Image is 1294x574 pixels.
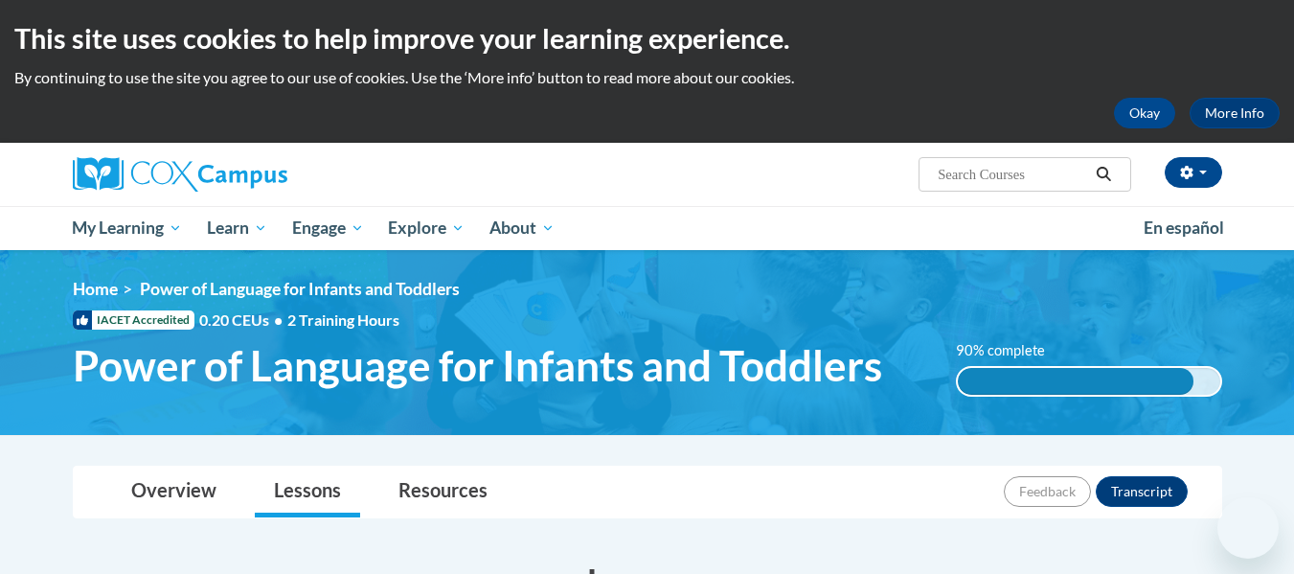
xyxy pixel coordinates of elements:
input: Search Courses [936,163,1089,186]
span: En español [1144,218,1224,238]
a: More Info [1190,98,1280,128]
a: Lessons [255,467,360,517]
img: Cox Campus [73,157,287,192]
a: Overview [112,467,236,517]
span: About [489,217,555,240]
span: My Learning [72,217,182,240]
span: Power of Language for Infants and Toddlers [73,340,882,391]
span: Engage [292,217,364,240]
span: 0.20 CEUs [199,310,287,331]
iframe: Button to launch messaging window [1217,497,1279,559]
div: Main menu [44,206,1251,250]
span: Power of Language for Infants and Toddlers [140,279,460,299]
a: Engage [280,206,376,250]
span: 2 Training Hours [287,310,399,329]
a: Home [73,279,118,299]
button: Feedback [1004,476,1091,507]
p: By continuing to use the site you agree to our use of cookies. Use the ‘More info’ button to read... [14,67,1280,88]
a: Explore [375,206,477,250]
span: • [274,310,283,329]
button: Search [1089,163,1118,186]
a: Learn [194,206,280,250]
span: Learn [207,217,267,240]
a: My Learning [60,206,195,250]
a: Cox Campus [73,157,437,192]
label: 90% complete [956,340,1066,361]
button: Account Settings [1165,157,1222,188]
span: Explore [388,217,465,240]
span: IACET Accredited [73,310,194,330]
button: Transcript [1096,476,1188,507]
h2: This site uses cookies to help improve your learning experience. [14,19,1280,57]
a: En español [1131,208,1237,248]
a: About [477,206,567,250]
a: Resources [379,467,507,517]
button: Okay [1114,98,1175,128]
div: 90% complete [958,368,1193,395]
